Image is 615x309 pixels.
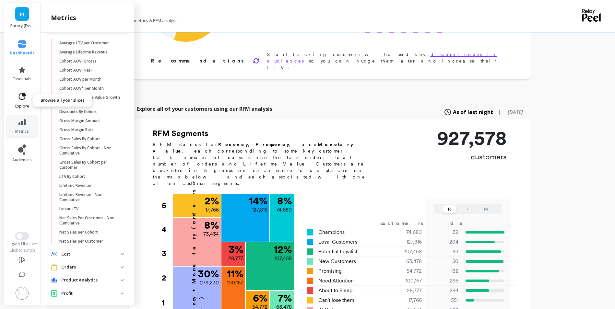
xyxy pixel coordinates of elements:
[10,51,35,56] span: dashboards
[277,196,292,206] p: 8 %
[162,218,172,242] div: 4
[59,230,98,235] p: Net Sales per Cohort
[59,109,97,114] p: Discounts By Cohort
[437,152,507,162] p: customers
[227,269,243,279] p: 11 %
[59,215,121,226] p: Net Sales Per Customer - Non Cumulative
[162,194,172,218] div: 5
[228,255,243,262] p: 28,777
[443,205,456,213] button: R
[153,128,373,139] h2: RFM Segments
[318,228,345,236] span: Champions
[318,296,354,304] span: Can't lose them
[383,238,430,246] div: 127,816
[383,248,430,256] div: 107,458
[383,296,430,304] div: 17,766
[318,287,352,294] span: About to Sleep
[15,104,29,109] span: explore
[205,206,219,214] p: 17,766
[453,108,493,116] span: As of last night
[318,248,357,256] span: Potential Loyalist
[121,253,124,255] img: down caret icon
[16,287,29,300] img: profile picture
[3,248,41,253] div: Click to switch
[162,266,172,290] div: 2
[121,279,124,281] img: down caret icon
[12,157,32,163] span: audiences
[151,57,245,65] p: Recommendations
[59,145,121,156] p: Gross Sales By Cohort - Non Cumulative
[383,277,430,285] div: 100,167
[229,244,243,255] p: 3 %
[162,242,172,266] div: 3
[380,220,433,227] div: customers
[318,238,357,246] span: Loyal Customers
[59,50,108,55] p: Average Lifetime Revenue
[437,128,507,148] p: 927,578
[267,51,510,71] p: Start tracking customers who used key so you can nudge them later and increase their LTV.
[51,13,76,22] h2: metrics
[227,279,243,287] p: 100,167
[59,160,121,170] p: Gross Sales By Cohort per Customer
[249,196,267,206] p: 14 %
[15,232,29,240] button: Switch to New UI
[59,127,94,132] p: Gross Margin Rate
[59,59,96,64] p: Cohort AOV (Gross)
[61,290,121,297] p: Profit
[430,277,458,285] p: 295
[3,241,41,246] div: Legacy UI Active
[59,95,121,105] p: Customer Lifetime Value Growth Rate
[430,228,458,236] p: 39
[255,142,289,147] b: Frequency
[51,264,57,270] img: navigation item icon
[383,267,430,275] div: 54,772
[198,269,219,279] p: 30 %
[430,296,458,304] p: 551
[318,257,356,265] span: New Customers
[59,174,85,179] p: LTV By Cohort
[253,293,267,303] p: 6 %
[275,255,292,262] p: 107,458
[59,239,103,244] p: Net Sales per Customer
[383,257,430,265] div: 63,478
[59,68,92,73] p: Cohort AOV (Net)
[15,129,29,134] span: metrics
[430,287,458,294] p: 294
[136,105,272,113] p: Explore all of your customers using our RFM analysis
[59,86,104,91] p: Cohort AOV* per Month
[59,40,109,46] p: Average LTV per Customer
[59,118,100,123] p: Gross Margin Amount
[59,206,78,212] p: Linear LTV
[59,192,121,202] p: Lifetime Revenue - Non Cumulative
[51,290,57,297] img: navigation item icon
[218,142,248,147] b: Recency
[51,252,57,256] img: navigation item icon
[430,248,458,256] p: 93
[498,108,501,116] span: |
[20,10,25,18] span: P(
[203,230,219,238] p: 73,434
[278,293,292,303] p: 7 %
[10,23,34,29] p: Puracy (Essor)
[383,287,430,294] div: 28,777
[13,76,31,82] span: essentials
[61,277,121,283] p: Product Analytics
[59,183,91,188] p: Lifetime Revenue
[121,266,124,268] img: down caret icon
[430,267,458,275] p: 132
[276,206,292,214] p: 74,680
[59,136,100,142] p: Gross Sales By Cohort
[204,220,219,230] p: 8 %
[274,244,292,255] p: 12 %
[318,267,342,275] span: Promising
[383,228,430,236] div: 74,680
[153,141,373,187] p: RFM stands for , , and , each corresponding to some key customer trait: number of days since the ...
[61,264,121,270] p: Orders
[59,77,101,82] p: Cohort AOV per Month
[461,205,474,213] button: F
[121,292,124,294] img: down caret icon
[252,206,267,214] p: 127,816
[430,238,458,246] p: 204
[430,257,458,265] p: 50
[508,109,523,116] span: [DATE]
